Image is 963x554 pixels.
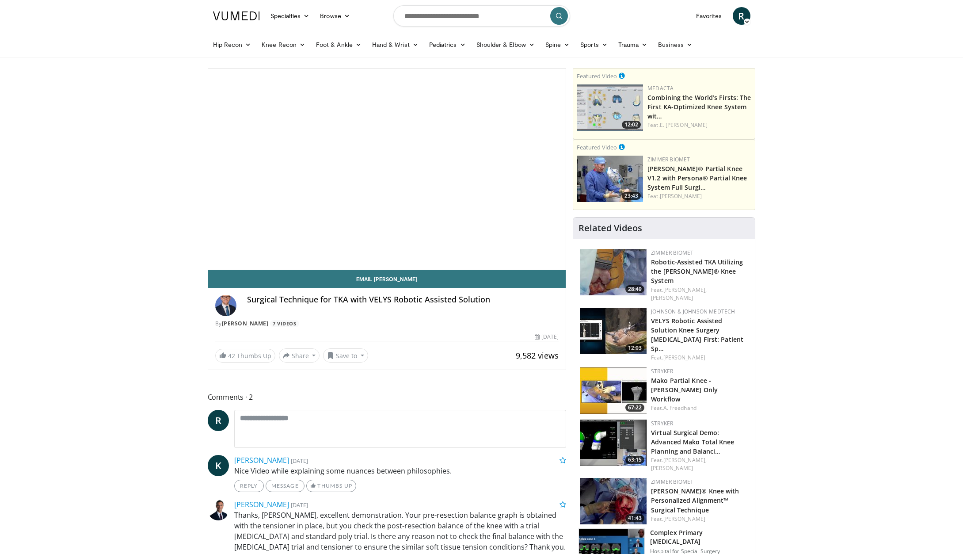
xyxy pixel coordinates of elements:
[575,36,613,53] a: Sports
[651,404,748,412] div: Feat.
[234,480,264,492] a: Reply
[577,143,617,151] small: Featured Video
[580,478,647,524] img: f7686bec-90c9-46a3-90a7-090016086b12.150x105_q85_crop-smart_upscale.jpg
[651,420,673,427] a: Stryker
[663,515,705,523] a: [PERSON_NAME]
[651,367,673,375] a: Stryker
[265,7,315,25] a: Specialties
[625,456,644,464] span: 63:15
[323,348,368,363] button: Save to
[208,391,567,403] span: Comments 2
[208,69,566,270] video-js: Video Player
[577,156,643,202] img: 99b1778f-d2b2-419a-8659-7269f4b428ba.150x105_q85_crop-smart_upscale.jpg
[215,349,275,363] a: 42 Thumbs Up
[424,36,471,53] a: Pediatrics
[651,515,748,523] div: Feat.
[579,223,642,233] h4: Related Videos
[647,84,674,92] a: Medacta
[625,404,644,412] span: 67:22
[516,350,559,361] span: 9,582 views
[691,7,727,25] a: Favorites
[650,528,750,546] h3: Complex Primary [MEDICAL_DATA]
[256,36,311,53] a: Knee Recon
[625,344,644,352] span: 12:03
[291,501,308,509] small: [DATE]
[234,455,289,465] a: [PERSON_NAME]
[580,249,647,295] img: 8628d054-67c0-4db7-8e0b-9013710d5e10.150x105_q85_crop-smart_upscale.jpg
[651,317,743,353] a: VELYS Robotic Assisted Solution Knee Surgery [MEDICAL_DATA] First: Patient Sp…
[208,499,229,520] img: Avatar
[213,11,260,20] img: VuMedi Logo
[580,420,647,466] a: 63:15
[471,36,540,53] a: Shoulder & Elbow
[663,456,707,464] a: [PERSON_NAME],
[647,121,751,129] div: Feat.
[228,352,235,360] span: 42
[393,5,570,27] input: Search topics, interventions
[613,36,653,53] a: Trauma
[653,36,698,53] a: Business
[222,320,269,327] a: [PERSON_NAME]
[577,156,643,202] a: 23:43
[580,249,647,295] a: 28:49
[577,72,617,80] small: Featured Video
[234,466,567,476] p: Nice Video while explaining some nuances between philosophies.
[651,478,693,485] a: Zimmer Biomet
[660,192,702,200] a: [PERSON_NAME]
[663,404,697,412] a: A. Freedhand
[234,510,567,552] p: Thanks, [PERSON_NAME], excellent demonstration. Your pre-resection balance graph is obtained with...
[535,333,559,341] div: [DATE]
[279,348,320,363] button: Share
[660,121,708,129] a: E. [PERSON_NAME]
[580,308,647,354] img: abe8434e-c392-4864-8b80-6cc2396b85ec.150x105_q85_crop-smart_upscale.jpg
[208,36,257,53] a: Hip Recon
[266,480,305,492] a: Message
[625,285,644,293] span: 28:49
[647,192,751,200] div: Feat.
[315,7,355,25] a: Browse
[622,192,641,200] span: 23:43
[625,514,644,522] span: 41:43
[580,367,647,414] a: 67:22
[651,376,718,403] a: Mako Partial Knee - [PERSON_NAME] Only Workflow
[291,457,308,465] small: [DATE]
[208,455,229,476] a: K
[651,258,743,285] a: Robotic-Assisted TKA Utilizing the [PERSON_NAME]® Knee System
[622,121,641,129] span: 12:02
[215,320,559,328] div: By
[306,480,356,492] a: Thumbs Up
[580,367,647,414] img: dc69b858-21f6-4c50-808c-126f4672f1f7.150x105_q85_crop-smart_upscale.jpg
[208,270,566,288] a: Email [PERSON_NAME]
[663,286,707,294] a: [PERSON_NAME],
[733,7,750,25] a: R
[215,295,236,316] img: Avatar
[651,286,748,302] div: Feat.
[580,420,647,466] img: 7d0c74a0-cfc5-42ec-9f2e-5fcd55f82e8d.150x105_q85_crop-smart_upscale.jpg
[270,320,299,328] a: 7 Videos
[577,84,643,131] img: aaf1b7f9-f888-4d9f-a252-3ca059a0bd02.150x105_q85_crop-smart_upscale.jpg
[651,456,748,472] div: Feat.
[651,249,693,256] a: Zimmer Biomet
[311,36,367,53] a: Foot & Ankle
[651,487,739,514] a: [PERSON_NAME]® Knee with Personalized Alignment™ Surgical Technique
[247,295,559,305] h4: Surgical Technique for TKA with VELYS Robotic Assisted Solution
[651,464,693,472] a: [PERSON_NAME]
[208,410,229,431] a: R
[647,164,747,191] a: [PERSON_NAME]® Partial Knee V1.2 with Persona® Partial Knee System Full Surgi…
[663,354,705,361] a: [PERSON_NAME]
[651,294,693,302] a: [PERSON_NAME]
[651,354,748,362] div: Feat.
[647,156,690,163] a: Zimmer Biomet
[651,428,734,455] a: Virtual Surgical Demo: Advanced Mako Total Knee Planning and Balanci…
[540,36,575,53] a: Spine
[651,308,735,315] a: Johnson & Johnson MedTech
[580,308,647,354] a: 12:03
[367,36,424,53] a: Hand & Wrist
[647,93,751,120] a: Combining the World’s Firsts: The First KA-Optimized Knee System wit…
[577,84,643,131] a: 12:02
[580,478,647,524] a: 41:43
[234,500,289,509] a: [PERSON_NAME]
